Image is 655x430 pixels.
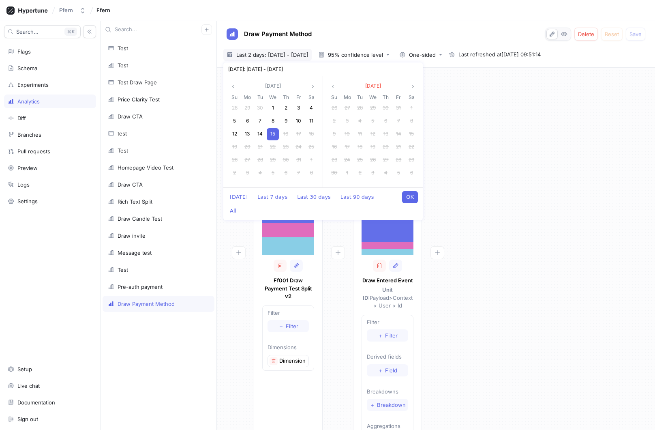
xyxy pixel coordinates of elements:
span: 21 [396,144,401,150]
div: 12 Nov 2025 [366,128,379,141]
span: 12 [232,131,237,137]
div: 28 Sep 2025 [228,102,241,115]
div: 28 Nov 2025 [392,154,405,167]
span: Filter [385,333,398,338]
div: 30 [280,154,292,166]
span: 5 [233,118,236,124]
span: 30 [257,105,263,111]
div: 10 Oct 2025 [292,115,305,128]
div: 19 [229,141,241,153]
div: 15 Oct 2025 [267,128,280,141]
span: 28 [232,105,238,111]
span: 9 [333,131,336,137]
span: Save [629,32,642,37]
span: 13 [383,131,388,137]
div: 19 Nov 2025 [366,141,379,154]
span: 16 [283,131,288,137]
span: 17 [345,144,350,150]
div: 17 Oct 2025 [292,128,305,141]
button: angle right [308,81,318,91]
div: 06 Nov 2025 [379,115,392,128]
button: Ffern [56,4,89,17]
span: 21 [258,144,263,150]
button: [DATE] [262,81,284,91]
span: 13 [245,131,250,137]
span: Last 2 days: [DATE] - [DATE] [236,51,308,59]
div: 10 [341,128,353,140]
div: 4 [254,167,266,179]
div: 20 Nov 2025 [379,141,392,154]
span: 2 [285,105,287,111]
div: 28 [354,102,366,114]
div: 28 [229,102,241,114]
div: One-sided [409,52,436,58]
div: 20 Oct 2025 [241,141,254,154]
div: 07 Nov 2025 [392,115,405,128]
div: 16 [280,128,292,140]
div: 19 Oct 2025 [228,141,241,154]
div: 24 [341,154,353,166]
div: 8 [305,167,317,179]
svg: angle left [330,84,335,89]
div: 21 [254,141,266,153]
div: 18 Nov 2025 [353,141,366,154]
div: 28 [392,154,405,166]
span: Search... [16,29,39,34]
div: 08 Nov 2025 [305,167,318,180]
div: 20 [380,141,392,153]
span: ＋ [378,333,383,338]
button: ＋Field [367,364,408,376]
div: 12 Oct 2025 [228,128,241,141]
div: 09 Nov 2025 [328,128,341,141]
span: 8 [272,118,274,124]
span: 28 [257,157,263,163]
div: 23 [280,141,292,153]
span: 26 [332,105,337,111]
div: 10 Nov 2025 [341,128,354,141]
div: 26 [229,154,241,166]
div: 18 Oct 2025 [305,128,318,141]
button: angle right [408,81,418,91]
span: 5 [371,118,374,124]
div: 02 Nov 2025 [228,167,241,180]
span: Delete [578,32,594,37]
div: 31 Oct 2025 [292,154,305,167]
button: ＋Filter [367,329,408,342]
div: 31 [392,102,405,114]
div: 29 Sep 2025 [241,102,254,115]
span: 5 [397,170,400,176]
span: 24 [344,157,350,163]
div: 18 [354,141,366,153]
span: 15 [270,131,275,137]
span: 4 [384,170,387,176]
span: 17 [296,131,301,137]
div: 07 Nov 2025 [292,167,305,180]
span: 12 [370,131,375,137]
span: 7 [397,118,400,124]
button: angle left [328,81,338,91]
span: 6 [246,118,249,124]
div: 30 Oct 2025 [379,102,392,115]
div: 21 Oct 2025 [254,141,267,154]
span: 4 [358,118,362,124]
span: 8 [410,118,413,124]
div: 22 Nov 2025 [405,141,418,154]
div: 18 [305,128,317,140]
div: 5 [229,115,241,127]
span: 25 [357,157,363,163]
button: Last 7 days [253,191,291,203]
span: 10 [345,131,350,137]
div: 28 [254,154,266,166]
div: 13 [380,128,392,140]
div: 29 [367,102,379,114]
div: 27 Oct 2025 [341,102,354,115]
div: 1 [341,167,353,179]
div: 08 Nov 2025 [405,115,418,128]
div: 22 [405,141,417,153]
span: 26 [370,157,376,163]
span: 1 [272,105,274,111]
div: 02 Nov 2025 [328,115,341,128]
div: 29 [405,154,417,166]
span: 29 [270,157,276,163]
div: 5 [367,115,379,127]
